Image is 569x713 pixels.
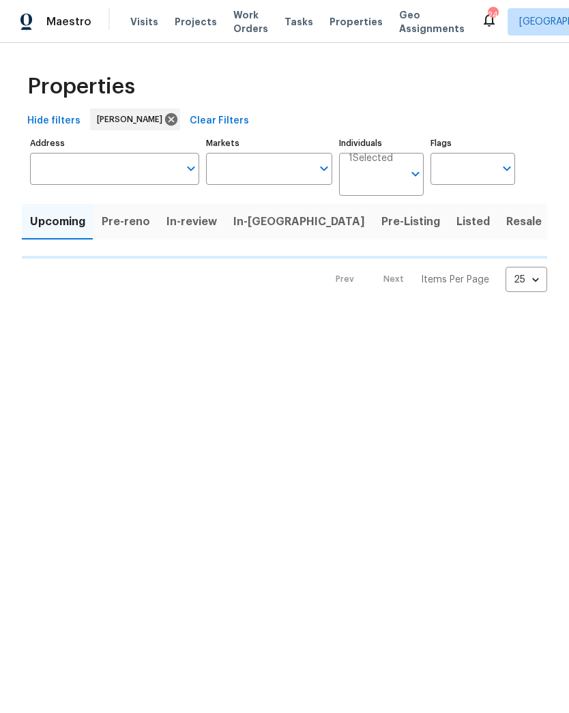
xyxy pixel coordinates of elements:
button: Clear Filters [184,108,254,134]
span: Properties [27,80,135,93]
label: Markets [206,139,333,147]
button: Open [181,159,201,178]
span: Resale [506,212,542,231]
label: Address [30,139,199,147]
span: Projects [175,15,217,29]
span: Hide filters [27,113,81,130]
nav: Pagination Navigation [323,267,547,292]
span: Work Orders [233,8,268,35]
span: In-review [166,212,217,231]
button: Open [315,159,334,178]
span: 1 Selected [349,153,393,164]
label: Individuals [339,139,424,147]
span: In-[GEOGRAPHIC_DATA] [233,212,365,231]
button: Open [406,164,425,184]
span: Pre-Listing [381,212,440,231]
span: [PERSON_NAME] [97,113,168,126]
span: Pre-reno [102,212,150,231]
div: [PERSON_NAME] [90,108,180,130]
button: Hide filters [22,108,86,134]
span: Visits [130,15,158,29]
div: 24 [488,8,497,22]
div: 25 [506,262,547,297]
button: Open [497,159,516,178]
label: Flags [431,139,515,147]
span: Listed [456,212,490,231]
span: Maestro [46,15,91,29]
span: Tasks [284,17,313,27]
span: Upcoming [30,212,85,231]
span: Clear Filters [190,113,249,130]
p: Items Per Page [421,273,489,287]
span: Properties [330,15,383,29]
span: Geo Assignments [399,8,465,35]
